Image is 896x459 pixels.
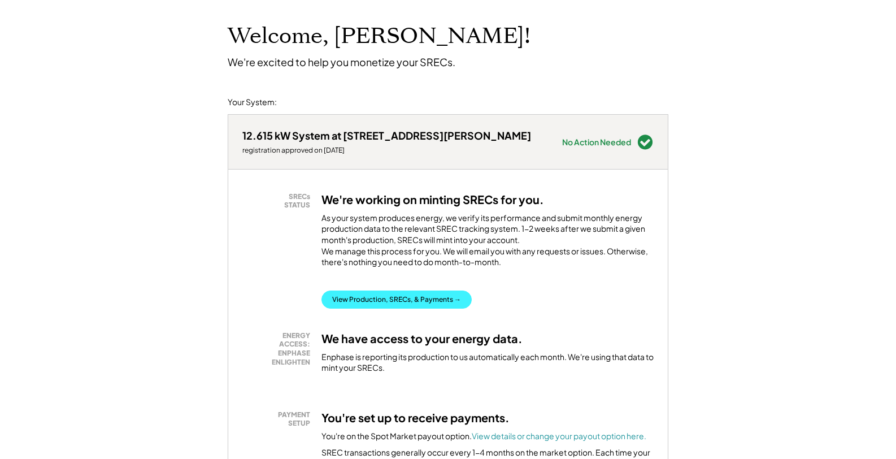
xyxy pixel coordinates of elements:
div: SRECs STATUS [248,192,310,210]
div: No Action Needed [562,138,631,146]
div: Your System: [228,97,277,108]
button: View Production, SRECs, & Payments → [321,291,472,309]
div: You're on the Spot Market payout option. [321,431,646,442]
h3: We're working on minting SRECs for you. [321,192,544,207]
h3: We have access to your energy data. [321,331,523,346]
div: We're excited to help you monetize your SRECs. [228,55,455,68]
div: As your system produces energy, we verify its performance and submit monthly energy production da... [321,213,654,274]
div: Enphase is reporting its production to us automatically each month. We're using that data to mint... [321,352,654,374]
div: 12.615 kW System at [STREET_ADDRESS][PERSON_NAME] [242,129,531,142]
a: View details or change your payout option here. [472,431,646,441]
div: ENERGY ACCESS: ENPHASE ENLIGHTEN [248,331,310,366]
div: registration approved on [DATE] [242,146,531,155]
h3: You're set up to receive payments. [321,410,510,425]
h1: Welcome, [PERSON_NAME]! [228,23,530,50]
div: PAYMENT SETUP [248,410,310,428]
